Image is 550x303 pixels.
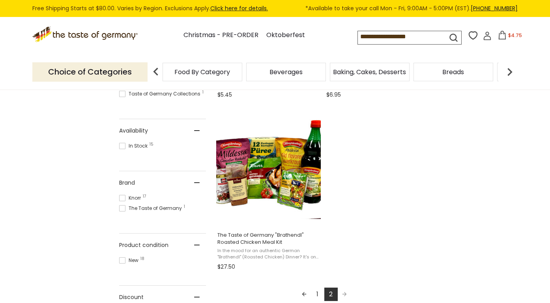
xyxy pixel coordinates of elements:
span: The Taste of Germany "Brathendl" Roasted Chicken Meal Kit [217,232,320,246]
span: Discount [119,293,144,301]
span: New [119,257,141,264]
span: $5.45 [217,91,232,99]
img: next arrow [502,64,518,80]
a: 1 [311,288,324,301]
span: 1 [184,205,185,209]
a: 2 [324,288,338,301]
span: Product condition [119,241,168,249]
a: [PHONE_NUMBER] [471,4,518,12]
img: previous arrow [148,64,164,80]
a: Beverages [269,69,303,75]
span: In Stock [119,142,150,150]
a: Oktoberfest [266,30,305,41]
button: $4.75 [493,31,527,43]
span: Taste of Germany Collections [119,90,203,97]
a: Baking, Cakes, Desserts [333,69,406,75]
span: $4.75 [508,32,522,39]
a: Previous page [297,288,311,301]
span: 1 [202,90,204,94]
span: 17 [143,195,146,198]
a: The Taste of Germany [216,107,321,273]
a: Food By Category [174,69,230,75]
span: The Taste of Germany [119,205,184,212]
span: In the mood for an authentic German "Brathendl" (Roasted Chicken) Dinner? It's one of the popular... [217,248,320,260]
span: $6.95 [326,91,341,99]
a: Breads [442,69,464,75]
a: Christmas - PRE-ORDER [183,30,258,41]
span: Brand [119,179,135,187]
div: Free Shipping Starts at $80.00. Varies by Region. Exclusions Apply. [32,4,518,13]
span: Availability [119,127,148,135]
a: Click here for details. [210,4,268,12]
span: Knorr [119,195,143,202]
img: The Taste of Germany "Brathendl" Roasted Chicken Meal Kit [216,114,321,219]
span: 15 [150,142,153,146]
p: Choice of Categories [32,62,148,82]
span: *Available to take your call Mon - Fri, 9:00AM - 5:00PM (EST). [305,4,518,13]
span: $27.50 [217,263,235,271]
span: 18 [140,257,144,261]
